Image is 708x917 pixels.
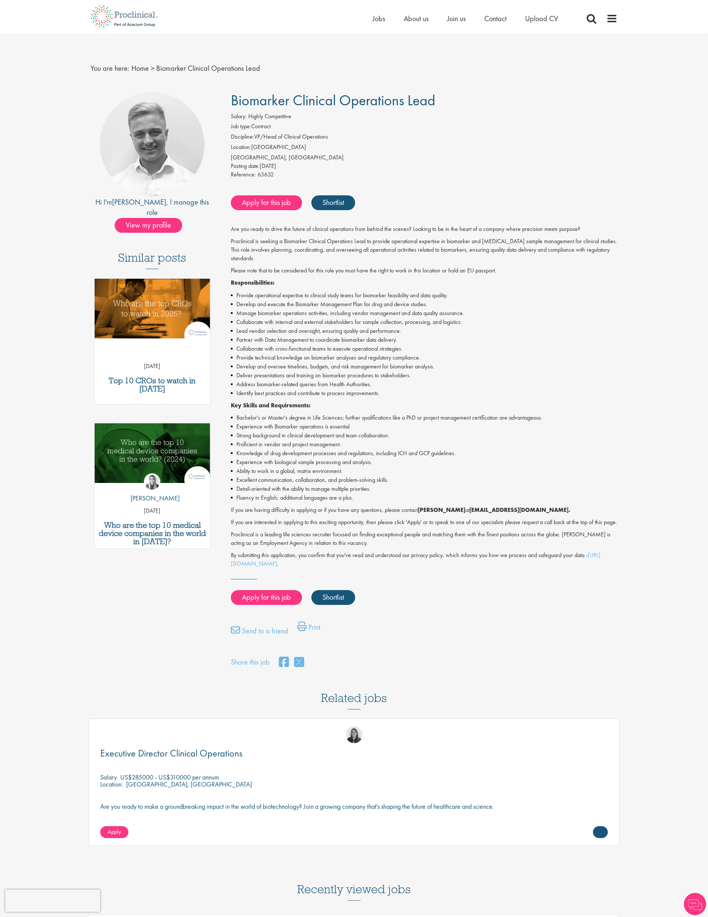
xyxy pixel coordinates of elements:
li: Provide technical knowledge on biomarker analyses and regulatory compliance. [231,353,618,362]
img: Chatbot [684,893,706,915]
h3: Related jobs [321,673,387,709]
img: Top 10 Medical Device Companies 2024 [95,423,210,483]
span: Biomarker Clinical Operations Lead [156,63,260,73]
p: Please note that to be considered for this role you must have the right to work in this location ... [231,267,618,275]
img: Ciara Noble [346,726,363,743]
img: Hannah Burke [144,473,160,490]
span: Highly Competitive [248,112,291,120]
li: Excellent communication, collaboration, and problem-solving skills. [231,476,618,484]
a: breadcrumb link [131,63,149,73]
div: [DATE] [231,162,618,171]
a: [URL][DOMAIN_NAME] [231,551,600,567]
a: Top 10 CROs to watch in [DATE] [98,377,206,393]
strong: [EMAIL_ADDRESS][DOMAIN_NAME]. [469,506,570,514]
a: Jobs [373,14,385,23]
span: > [151,63,154,73]
strong: Key Skills and Requirements: [231,401,311,409]
p: By submitting this application, you confirm that you've read and understood our privacy policy, w... [231,551,618,568]
li: Bachelor's or Master's degree in Life Sciences; further qualifications like a PhD or project mana... [231,413,618,422]
p: Are you ready to drive the future of clinical operations from behind the scenes? Looking to be in... [231,225,618,234]
li: Address biomarker-related queries from Health Authorities. [231,380,618,389]
div: [GEOGRAPHIC_DATA], [GEOGRAPHIC_DATA] [231,153,618,162]
div: Hi I'm , I manage this role [91,197,214,218]
p: If you are interested in applying to this exciting opportunity, then please click 'Apply' or to s... [231,518,618,527]
li: Deliver presentations and training on biomarker procedures to stakeholders. [231,371,618,380]
a: Join us [447,14,466,23]
span: View my profile [115,218,182,233]
a: Hannah Burke [PERSON_NAME] [125,473,180,507]
li: Identify best practices and contribute to process improvements. [231,389,618,398]
a: Apply for this job [231,195,302,210]
img: Top 10 CROs 2025 | Proclinical [95,279,210,338]
li: Experience with Biomarker operations is essential [231,422,618,431]
li: Manage biomarker operations activities, including vendor management and data quality assurance. [231,309,618,318]
a: Shortlist [311,590,355,605]
a: Upload CV [525,14,558,23]
li: Lead vendor selection and oversight, ensuring quality and performance. [231,327,618,335]
div: Job description [231,225,618,568]
a: Contact [484,14,507,23]
label: Reference: [231,171,256,179]
h3: Recently viewed jobs [297,864,411,901]
p: If you are having difficulty in applying or if you have any questions, please contact at [231,506,618,514]
li: Collaborate with cross-functional teams to execute operational strategies. [231,344,618,353]
p: [GEOGRAPHIC_DATA], [GEOGRAPHIC_DATA] [126,780,252,788]
p: [DATE] [95,362,210,371]
label: Salary: [231,112,247,121]
li: [GEOGRAPHIC_DATA] [231,143,618,153]
span: Salary [100,773,117,781]
a: Executive Director Clinical Operations [100,749,608,758]
p: [DATE] [95,507,210,515]
p: Proclinical is a leading life sciences recruiter focused on finding exceptional people and matchi... [231,530,618,547]
strong: Responsibilities: [231,279,275,287]
a: About us [404,14,429,23]
label: Share this job [231,657,270,668]
li: Develop and oversee timelines, budgets, and risk management for biomarker analysis. [231,362,618,371]
span: Apply [108,828,121,835]
iframe: reCAPTCHA [5,890,100,912]
li: Fluency in English; additional languages are a plus. [231,493,618,502]
a: share on facebook [279,655,289,671]
p: US$285000 - US$310000 per annum [120,773,219,781]
p: Are you ready to make a groundbreaking impact in the world of biotechnology? Join a growing compa... [100,803,608,810]
a: Who are the top 10 medical device companies in the world in [DATE]? [98,521,206,546]
label: Location: [231,143,251,152]
a: Apply for this job [231,590,302,605]
li: Detail-oriented with the ability to manage multiple priorities. [231,484,618,493]
li: Provide operational expertise to clinical study teams for biomarker feasibility and data quality. [231,291,618,300]
span: Location: [100,780,123,788]
li: Ability to work in a global, matrix environment. [231,467,618,476]
li: Contract [231,122,618,133]
li: Develop and execute the Biomarker Management Plan for drug and device studies. [231,300,618,309]
a: Print [297,622,320,636]
h3: Similar posts [118,251,186,269]
span: Biomarker Clinical Operations Lead [231,91,435,110]
a: share on twitter [294,655,304,671]
strong: [PERSON_NAME] [418,506,465,514]
p: Proclinical is seeking a Biomarker Clinical Operations Lead to provide operational expertise in b... [231,237,618,263]
p: [PERSON_NAME] [125,493,180,503]
li: Knowledge of drug development processes and regulations, including ICH and GCP guidelines. [231,449,618,458]
li: VP/Head of Clinical Operations [231,133,618,143]
li: Partner with Data Management to coordinate biomarker data delivery. [231,335,618,344]
li: Strong background in clinical development and team collaboration. [231,431,618,440]
a: View my profile [115,219,190,229]
li: Proficient in vendor and project management. [231,440,618,449]
li: Collaborate with internal and external stakeholders for sample collection, processing, and logist... [231,318,618,327]
a: Link to a post [95,279,210,344]
span: 65632 [258,171,274,178]
a: Shortlist [311,195,355,210]
span: Posting date: [231,162,260,170]
span: Executive Director Clinical Operations [100,747,242,759]
label: Job type: [231,122,251,131]
span: You are here: [91,63,130,73]
a: Link to a post [95,423,210,489]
